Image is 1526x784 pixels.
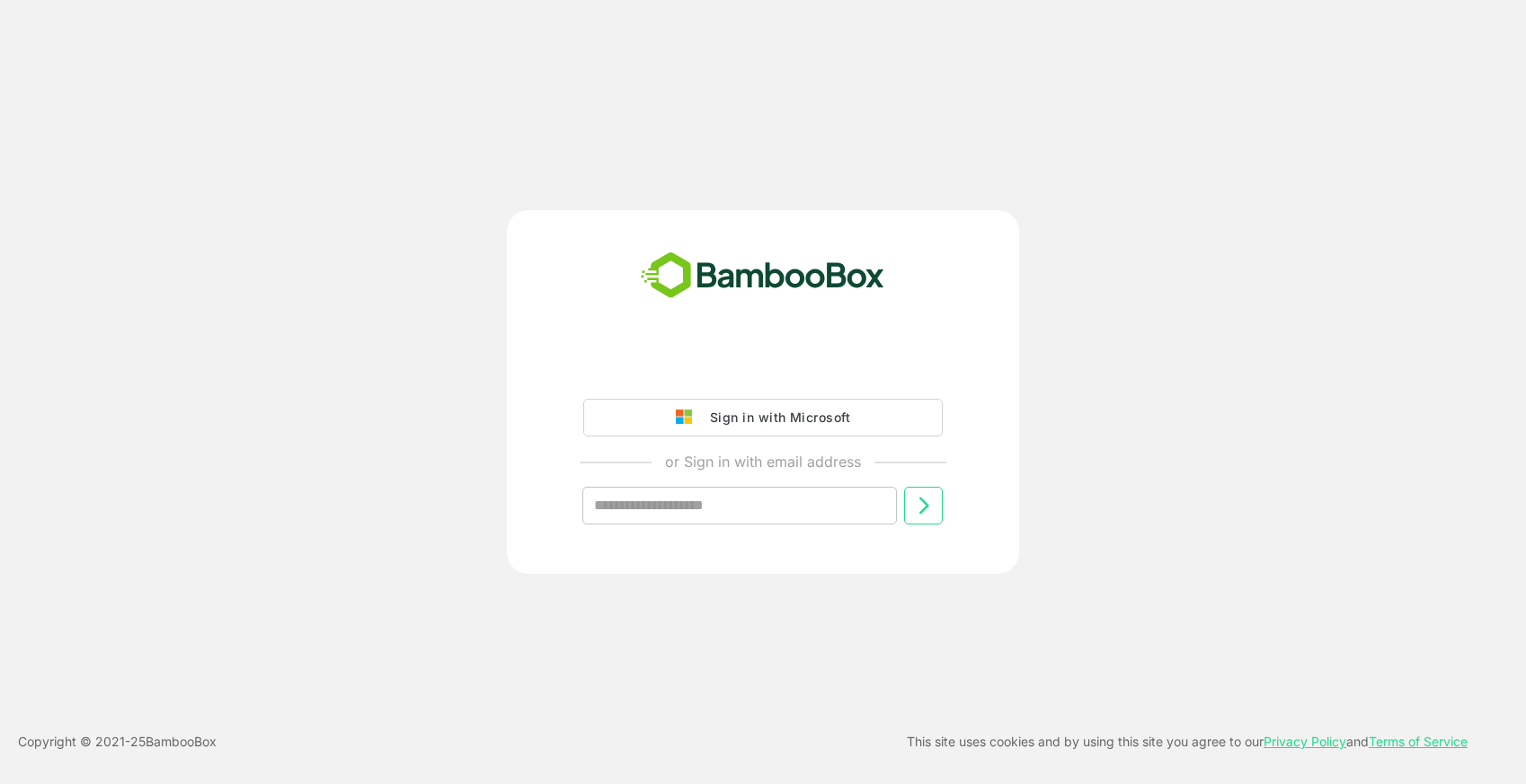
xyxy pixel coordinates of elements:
a: Terms of Service [1369,734,1468,749]
a: Privacy Policy [1264,734,1346,749]
img: google [676,410,701,426]
p: This site uses cookies and by using this site you agree to our and [907,731,1468,753]
div: Sign in with Microsoft [701,406,850,429]
img: bamboobox [631,246,894,305]
p: or Sign in with email address [665,451,861,472]
button: Sign in with Microsoft [583,399,943,436]
p: Copyright © 2021- 25 BambooBox [18,731,217,753]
